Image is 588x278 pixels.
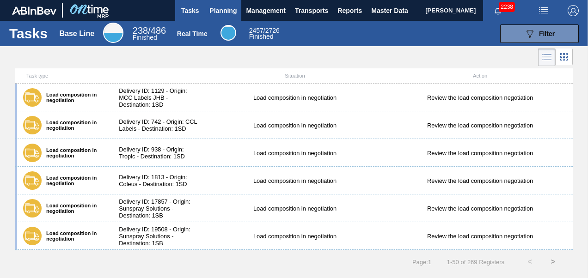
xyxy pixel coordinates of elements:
[60,30,95,38] div: Base Line
[387,94,573,101] div: Review the load composition negotiation
[110,174,202,187] div: Delivery ID: 1813 - Origin: Coleus - Destination: 1SD
[110,198,202,219] div: Delivery ID: 17857 - Origin: Sunspray Solutions - Destination: 1SB
[110,226,202,247] div: Delivery ID: 19508 - Origin: Sunspray Solutions - Destination: 1SB
[42,203,104,214] label: Load composition in negotiation
[133,34,157,41] span: Finished
[202,73,388,79] div: Situation
[17,73,110,79] div: Task type
[541,250,564,273] button: >
[538,5,549,16] img: userActions
[483,4,513,17] button: Notifications
[110,146,202,160] div: Delivery ID: 938 - Origin: Tropic - Destination: 1SD
[387,150,573,157] div: Review the load composition negotiation
[518,250,541,273] button: <
[387,73,573,79] div: Action
[387,205,573,212] div: Review the load composition negotiation
[445,259,504,266] span: 1 - 50 of 269 Registers
[539,30,555,37] span: Filter
[337,5,362,16] span: Reports
[500,24,579,43] button: Filter
[42,92,104,103] label: Load composition in negotiation
[412,259,431,266] span: Page : 1
[202,94,388,101] div: Load composition in negotiation
[202,150,388,157] div: Load composition in negotiation
[42,147,104,158] label: Load composition in negotiation
[249,27,280,34] span: / 2726
[133,25,148,36] span: 238
[295,5,328,16] span: Transports
[12,6,56,15] img: TNhmsLtSVTkK8tSr43FrP2fwEKptu5GPRR3wAAAABJRU5ErkJggg==
[9,28,48,39] h1: Tasks
[387,177,573,184] div: Review the load composition negotiation
[556,48,573,66] div: Card Vision
[246,5,286,16] span: Management
[209,5,237,16] span: Planning
[202,233,388,240] div: Load composition in negotiation
[133,27,166,41] div: Base Line
[249,27,263,34] span: 2457
[133,25,166,36] span: / 486
[371,5,408,16] span: Master Data
[42,175,104,186] label: Load composition in negotiation
[180,5,200,16] span: Tasks
[103,23,123,43] div: Base Line
[110,87,202,108] div: Delivery ID: 1129 - Origin: MCC Labels JHB - Destination: 1SD
[202,177,388,184] div: Load composition in negotiation
[568,5,579,16] img: Logout
[249,28,280,40] div: Real Time
[42,120,104,131] label: Load composition in negotiation
[202,205,388,212] div: Load composition in negotiation
[387,233,573,240] div: Review the load composition negotiation
[110,118,202,132] div: Delivery ID: 742 - Origin: CCL Labels - Destination: 1SD
[538,48,556,66] div: List Vision
[177,30,208,37] div: Real Time
[499,2,515,12] span: 2238
[202,122,388,129] div: Load composition in negotiation
[249,33,274,40] span: Finished
[42,230,104,242] label: Load composition in negotiation
[220,25,236,41] div: Real Time
[387,122,573,129] div: Review the load composition negotiation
